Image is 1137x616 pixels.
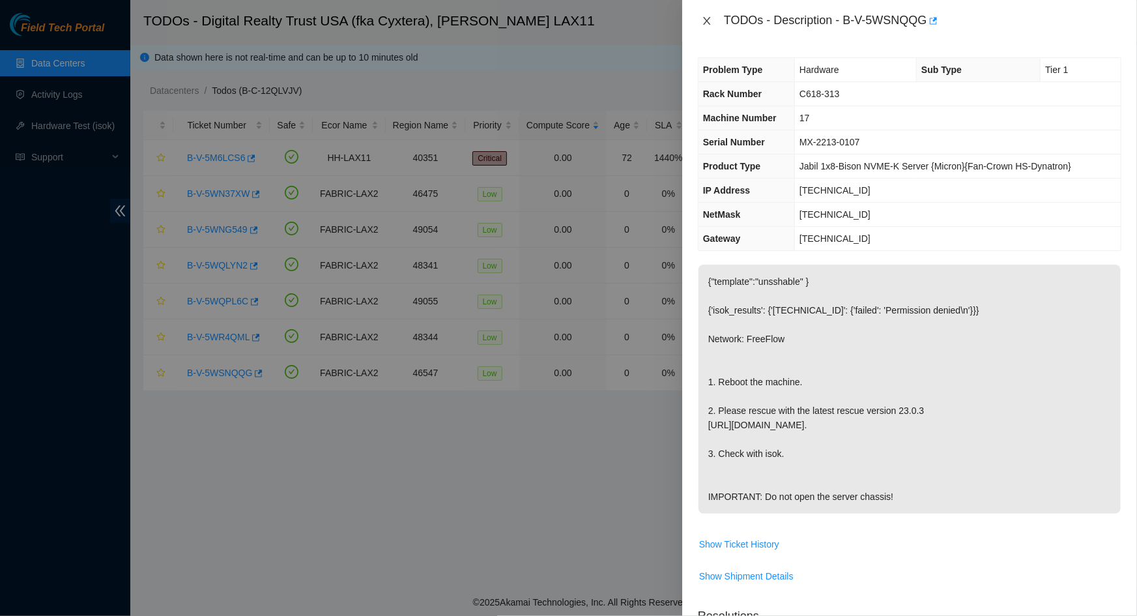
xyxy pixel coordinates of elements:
[1045,65,1068,75] span: Tier 1
[699,537,779,551] span: Show Ticket History
[702,16,712,26] span: close
[799,209,871,220] span: [TECHNICAL_ID]
[698,265,1121,514] p: {"template":"unsshable" } {'isok_results': {'[TECHNICAL_ID]': {'failed': 'Permission denied\n'}}}...
[703,209,741,220] span: NetMask
[703,137,765,147] span: Serial Number
[799,233,871,244] span: [TECHNICAL_ID]
[799,65,839,75] span: Hardware
[703,113,777,123] span: Machine Number
[703,89,762,99] span: Rack Number
[703,185,750,196] span: IP Address
[799,137,860,147] span: MX-2213-0107
[698,534,780,555] button: Show Ticket History
[698,15,716,27] button: Close
[703,233,741,244] span: Gateway
[699,569,794,583] span: Show Shipment Details
[799,161,1071,171] span: Jabil 1x8-Bison NVME-K Server {Micron}{Fan-Crown HS-Dynatron}
[724,10,1121,31] div: TODOs - Description - B-V-5WSNQQG
[703,161,760,171] span: Product Type
[799,89,840,99] span: C618-313
[698,566,794,587] button: Show Shipment Details
[799,113,810,123] span: 17
[799,185,871,196] span: [TECHNICAL_ID]
[703,65,763,75] span: Problem Type
[921,65,962,75] span: Sub Type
